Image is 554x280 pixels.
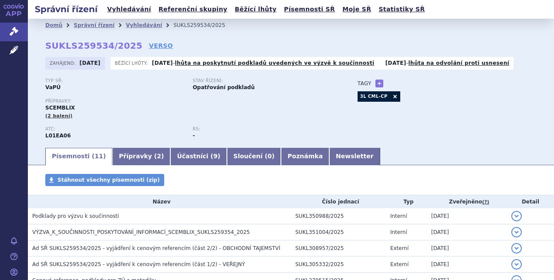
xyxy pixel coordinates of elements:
abbr: (?) [482,199,489,205]
p: Stav řízení: [193,78,331,83]
td: SUKL350988/2025 [291,208,386,224]
p: - [385,60,510,67]
span: Interní [390,213,407,219]
span: 2 [157,153,161,160]
td: [DATE] [427,224,507,240]
span: 9 [213,153,218,160]
strong: ASCIMINIB [45,133,71,139]
a: Písemnosti SŘ [281,3,338,15]
span: Běžící lhůty: [115,60,150,67]
th: Zveřejněno [427,195,507,208]
span: Stáhnout všechny písemnosti (zip) [57,177,160,183]
p: - [152,60,375,67]
th: Detail [507,195,554,208]
span: 0 [267,153,272,160]
a: Poznámka [281,148,329,165]
span: Zahájeno: [50,60,77,67]
a: lhůta na odvolání proti usnesení [408,60,509,66]
a: 3L CML-CP [358,91,390,102]
a: Newsletter [329,148,380,165]
td: [DATE] [427,240,507,257]
span: SCEMBLIX [45,105,75,111]
a: Přípravky (2) [112,148,170,165]
strong: Opatřování podkladů [193,84,254,90]
span: Ad SŘ SUKLS259534/2025 - vyjádření k cenovým referencím (část 1/2) - VEŘEJNÝ [32,261,245,267]
span: VÝZVA_K_SOUČINNOSTI_POSKYTOVÁNÍ_INFORMACÍ_SCEMBLIX_SUKLS259354_2025 [32,229,250,235]
td: [DATE] [427,208,507,224]
span: Ad SŘ SUKLS259534/2025 - vyjádření k cenovým referencím (část 2/2) - OBCHODNÍ TAJEMSTVÍ [32,245,280,251]
h2: Správní řízení [28,3,105,15]
span: 11 [95,153,103,160]
a: Referenční skupiny [156,3,230,15]
a: Domů [45,22,62,28]
button: detail [511,259,522,270]
td: [DATE] [427,257,507,273]
button: detail [511,227,522,237]
a: Vyhledávání [105,3,154,15]
button: detail [511,243,522,253]
th: Typ [386,195,427,208]
h3: Tagy [358,78,372,89]
a: VERSO [149,41,173,50]
th: Název [28,195,291,208]
span: Podklady pro výzvu k součinnosti [32,213,119,219]
span: (2 balení) [45,113,73,119]
a: Písemnosti (11) [45,148,112,165]
strong: - [193,133,195,139]
p: Přípravky: [45,99,340,104]
span: Externí [390,261,409,267]
li: SUKLS259534/2025 [173,19,236,32]
a: Správní řízení [74,22,115,28]
a: lhůta na poskytnutí podkladů uvedených ve výzvě k součinnosti [175,60,375,66]
strong: SUKLS259534/2025 [45,40,142,51]
strong: [DATE] [80,60,101,66]
td: SUKL351004/2025 [291,224,386,240]
span: Externí [390,245,409,251]
a: Vyhledávání [126,22,162,28]
p: RS: [193,127,331,132]
a: Statistiky SŘ [376,3,427,15]
a: Běžící lhůty [232,3,279,15]
strong: VaPÚ [45,84,61,90]
p: ATC: [45,127,184,132]
td: SUKL308957/2025 [291,240,386,257]
th: Číslo jednací [291,195,386,208]
a: Moje SŘ [340,3,374,15]
strong: [DATE] [385,60,406,66]
strong: [DATE] [152,60,173,66]
a: + [375,80,383,87]
a: Stáhnout všechny písemnosti (zip) [45,174,164,186]
td: SUKL305332/2025 [291,257,386,273]
span: Interní [390,229,407,235]
a: Sloučení (0) [227,148,281,165]
a: Účastníci (9) [170,148,226,165]
p: Typ SŘ: [45,78,184,83]
button: detail [511,211,522,221]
